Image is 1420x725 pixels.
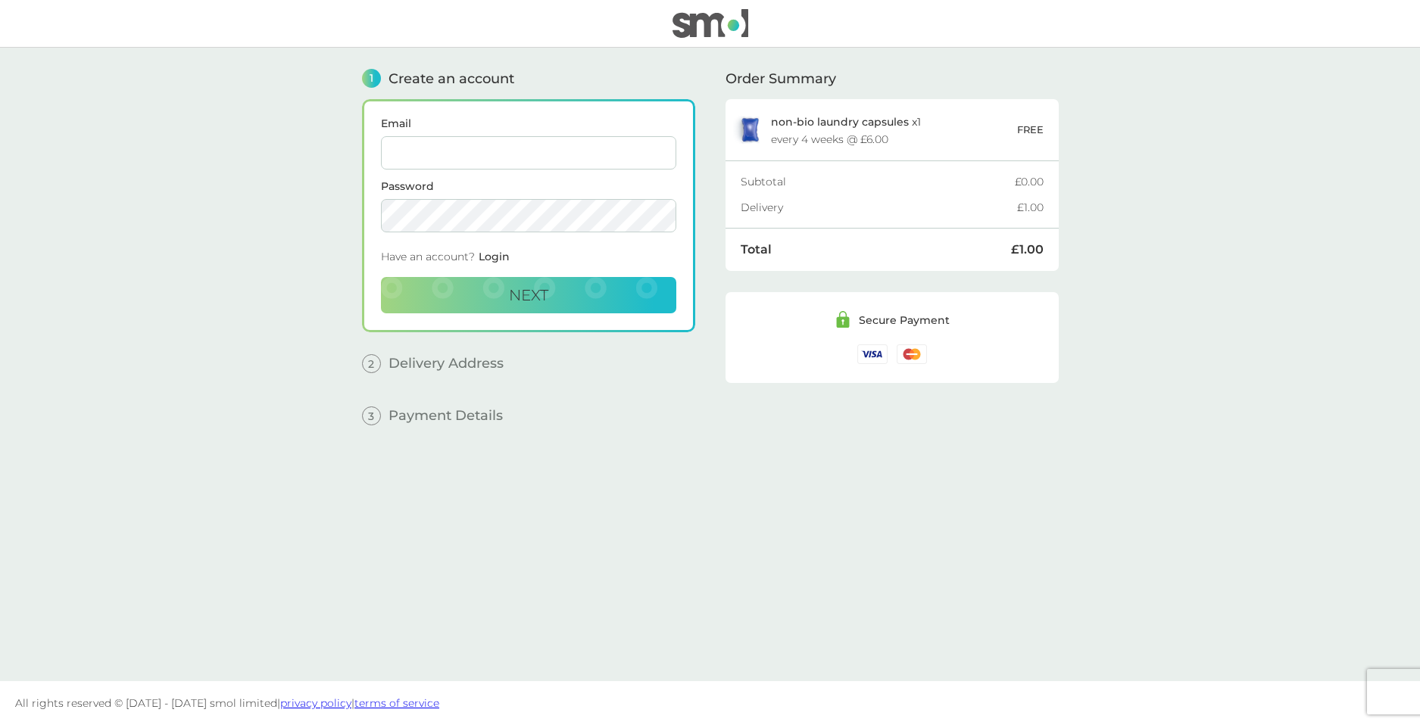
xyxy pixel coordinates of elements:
[673,9,748,38] img: smol
[362,69,381,88] span: 1
[381,244,676,277] div: Have an account?
[389,409,503,422] span: Payment Details
[859,315,950,325] div: Secure Payment
[771,115,909,129] span: non-bio laundry capsules
[362,406,381,425] span: 3
[1017,122,1044,138] p: FREE
[509,286,548,304] span: Next
[389,72,514,86] span: Create an account
[389,356,504,370] span: Delivery Address
[857,344,888,363] img: /assets/icons/cards/visa.svg
[897,344,927,363] img: /assets/icons/cards/mastercard.svg
[771,134,888,145] div: every 4 weeks @ £6.00
[381,118,676,129] label: Email
[1015,176,1044,187] div: £0.00
[381,181,676,191] label: Password
[741,244,1011,256] div: Total
[1017,202,1044,213] div: £1.00
[362,354,381,373] span: 2
[771,116,921,128] p: x 1
[381,277,676,313] button: Next
[354,696,439,710] a: terms of service
[741,202,1017,213] div: Delivery
[741,176,1015,187] div: Subtotal
[479,250,510,263] span: Login
[726,72,836,86] span: Order Summary
[1011,244,1044,256] div: £1.00
[280,696,351,710] a: privacy policy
